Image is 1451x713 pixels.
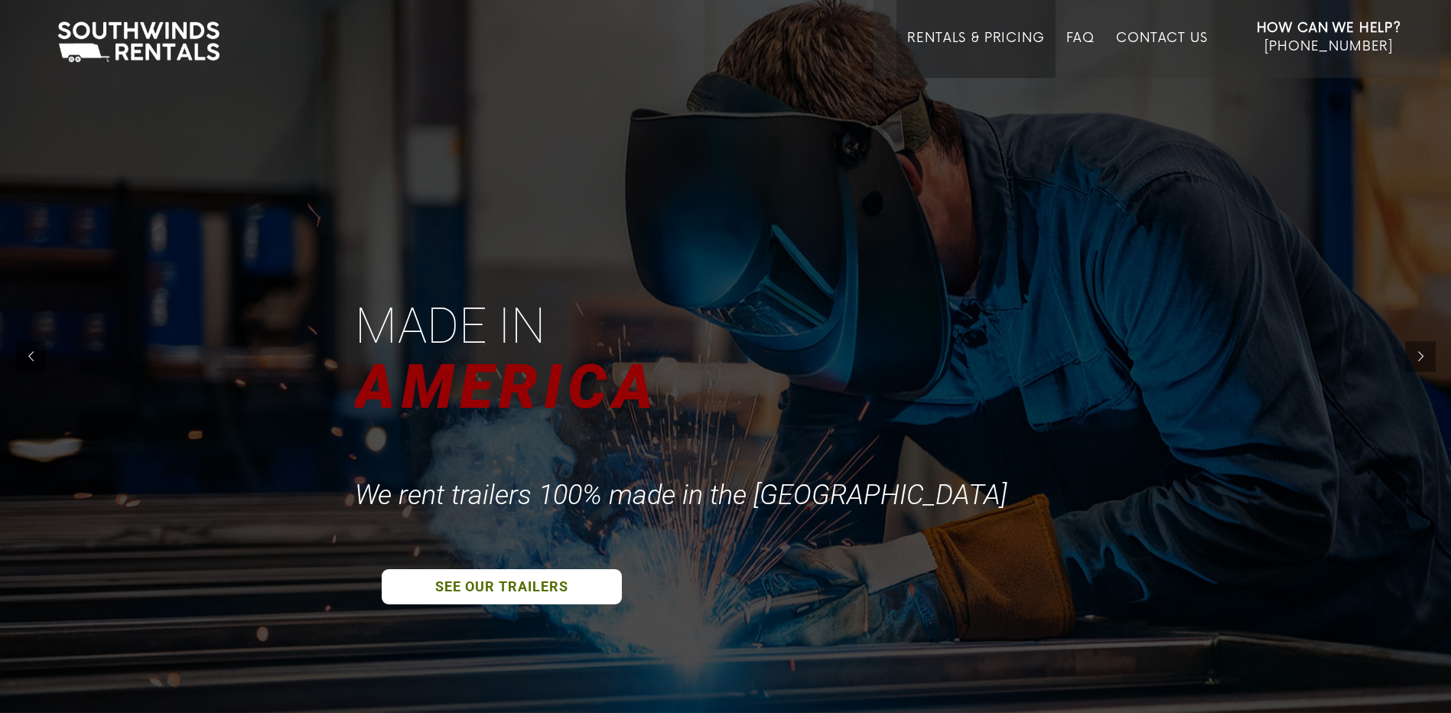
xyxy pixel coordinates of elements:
div: Made in [355,294,553,359]
a: How Can We Help? [PHONE_NUMBER] [1257,19,1401,67]
div: AMERICA [355,345,667,429]
div: We rent trailers 100% made in the [GEOGRAPHIC_DATA] [355,478,1014,512]
span: [PHONE_NUMBER] [1264,39,1393,54]
strong: How Can We Help? [1257,21,1401,36]
img: Southwinds Rentals Logo [50,18,227,66]
a: Contact Us [1116,31,1207,78]
a: SEE OUR TRAILERS [382,569,622,604]
a: FAQ [1066,31,1095,78]
a: Rentals & Pricing [907,31,1044,78]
